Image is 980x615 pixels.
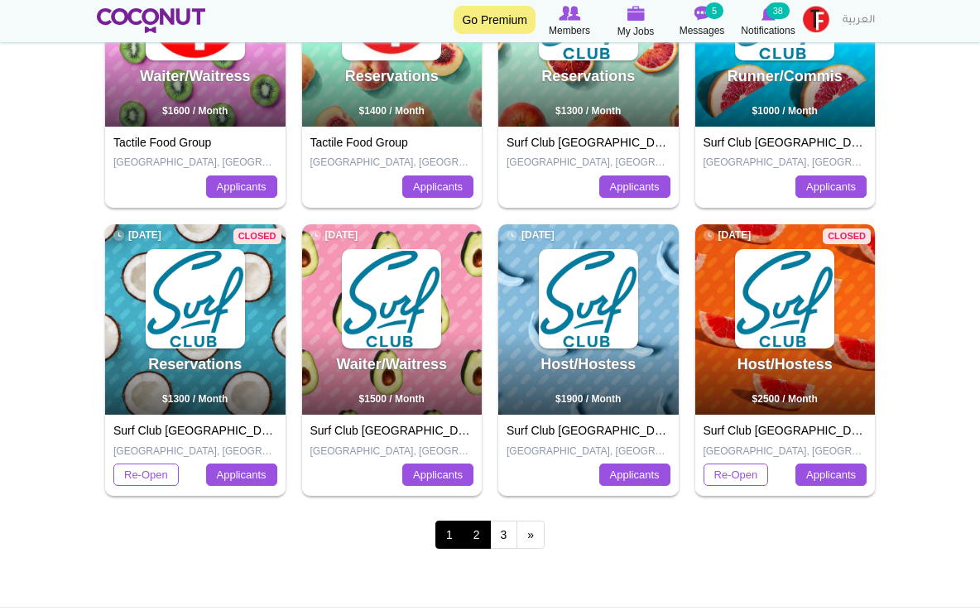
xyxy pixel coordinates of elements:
[113,228,161,243] span: [DATE]
[761,6,776,21] img: Notifications
[507,136,679,149] a: Surf Club [GEOGRAPHIC_DATA]
[795,175,867,199] a: Applicants
[113,464,179,487] a: Re-Open
[435,521,464,549] span: 1
[599,464,670,487] a: Applicants
[728,68,843,84] a: Runner/Commis
[540,356,636,372] a: Host/Hostess
[737,356,833,372] a: Host/Hostess
[507,156,670,170] p: [GEOGRAPHIC_DATA], [GEOGRAPHIC_DATA]
[113,136,211,149] a: Tactile Food Group
[627,6,645,21] img: My Jobs
[206,175,277,199] a: Applicants
[206,464,277,487] a: Applicants
[516,521,545,549] a: next ›
[555,393,621,405] span: $1900 / Month
[669,4,735,39] a: Messages Messages 5
[694,6,710,21] img: Messages
[310,156,474,170] p: [GEOGRAPHIC_DATA], [GEOGRAPHIC_DATA]
[113,444,277,459] p: [GEOGRAPHIC_DATA], [GEOGRAPHIC_DATA]
[402,464,473,487] a: Applicants
[704,136,876,149] a: Surf Club [GEOGRAPHIC_DATA]
[735,4,801,39] a: Notifications Notifications 38
[113,156,277,170] p: [GEOGRAPHIC_DATA], [GEOGRAPHIC_DATA]
[549,22,590,39] span: Members
[541,68,635,84] a: Reservations
[140,68,251,84] a: Waiter/Waitress
[704,444,867,459] p: [GEOGRAPHIC_DATA], [GEOGRAPHIC_DATA]
[336,356,447,372] a: Waiter/Waitress
[603,4,669,40] a: My Jobs My Jobs
[834,4,883,37] a: العربية
[113,424,286,437] a: Surf Club [GEOGRAPHIC_DATA]
[599,175,670,199] a: Applicants
[507,424,679,437] a: Surf Club [GEOGRAPHIC_DATA]
[310,444,474,459] p: [GEOGRAPHIC_DATA], [GEOGRAPHIC_DATA]
[752,105,818,117] span: $1000 / Month
[704,424,876,437] a: Surf Club [GEOGRAPHIC_DATA]
[310,228,358,243] span: [DATE]
[359,105,425,117] span: $1400 / Month
[507,228,555,243] span: [DATE]
[233,228,281,244] span: Closed
[704,228,752,243] span: [DATE]
[310,424,483,437] a: Surf Club [GEOGRAPHIC_DATA]
[559,6,580,21] img: Browse Members
[507,444,670,459] p: [GEOGRAPHIC_DATA], [GEOGRAPHIC_DATA]
[148,356,242,372] a: Reservations
[741,22,795,39] span: Notifications
[704,464,769,487] a: Re-Open
[345,68,439,84] a: Reservations
[310,136,408,149] a: Tactile Food Group
[795,464,867,487] a: Applicants
[705,2,723,19] small: 5
[823,228,871,244] span: Closed
[402,175,473,199] a: Applicants
[97,8,205,33] img: Home
[704,156,867,170] p: [GEOGRAPHIC_DATA], [GEOGRAPHIC_DATA]
[359,393,425,405] span: $1500 / Month
[536,4,603,39] a: Browse Members Members
[766,2,790,19] small: 38
[454,6,536,34] a: Go Premium
[162,105,228,117] span: $1600 / Month
[463,521,491,549] a: 2
[490,521,518,549] a: 3
[162,393,228,405] span: $1300 / Month
[752,393,818,405] span: $2500 / Month
[555,105,621,117] span: $1300 / Month
[617,23,655,40] span: My Jobs
[680,22,725,39] span: Messages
